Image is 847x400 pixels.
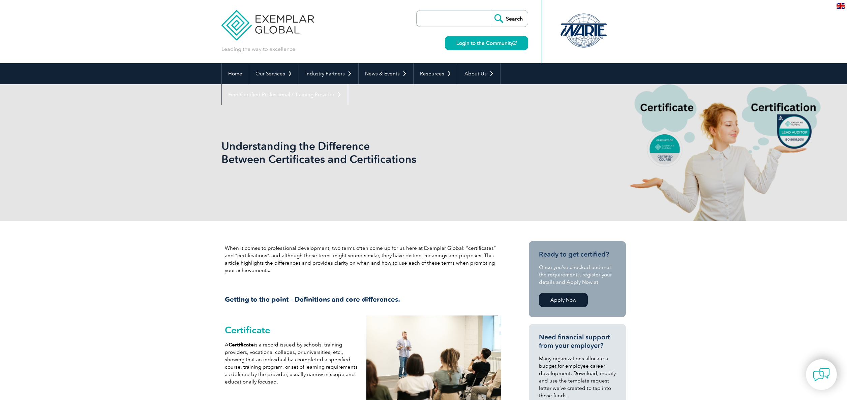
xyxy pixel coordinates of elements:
input: Search [491,10,528,27]
h1: Understanding the Difference Between Certificates and Certifications [221,139,480,166]
a: Home [222,63,249,84]
img: contact-chat.png [813,366,830,383]
a: About Us [458,63,500,84]
p: When it comes to professional development, two terms often come up for us here at Exemplar Global... [225,244,501,274]
img: open_square.png [513,41,517,45]
a: Login to the Community [445,36,528,50]
strong: Certificate [229,342,254,348]
p: Leading the way to excellence [221,45,295,53]
p: A is a record issued by schools, training providers, vocational colleges, or universities, etc., ... [225,341,360,386]
h2: Certificate [225,325,360,335]
a: News & Events [359,63,413,84]
a: Our Services [249,63,299,84]
img: en [837,3,845,9]
strong: Getting to the point – Definitions and core differences. [225,295,400,303]
a: Find Certified Professional / Training Provider [222,84,348,105]
a: Resources [414,63,458,84]
a: Apply Now [539,293,588,307]
p: Once you’ve checked and met the requirements, register your details and Apply Now at [539,264,616,286]
h3: Ready to get certified? [539,250,616,259]
a: Industry Partners [299,63,358,84]
h3: Need financial support from your employer? [539,333,616,350]
p: Many organizations allocate a budget for employee career development. Download, modify and use th... [539,355,616,399]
